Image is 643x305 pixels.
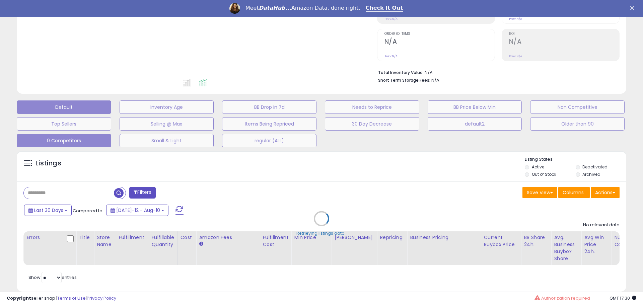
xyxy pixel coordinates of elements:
img: Profile image for Georgie [229,3,240,14]
b: Short Term Storage Fees: [378,77,430,83]
div: Meet Amazon Data, done right. [245,5,360,11]
button: Small & Light [120,134,214,147]
div: seller snap | | [7,295,116,302]
span: N/A [431,77,439,83]
small: Prev: N/A [509,17,522,21]
small: Prev: N/A [509,54,522,58]
button: Selling @ Max [120,117,214,131]
h2: N/A [509,38,619,47]
div: Retrieving listings data.. [296,230,347,236]
button: Inventory Age [120,100,214,114]
button: BB Price Below Min [428,100,522,114]
button: Items Being Repriced [222,117,316,131]
button: regular (ALL) [222,134,316,147]
div: Close [630,6,637,10]
span: Ordered Items [384,32,495,36]
a: Check It Out [366,5,403,12]
strong: Copyright [7,295,31,301]
b: Total Inventory Value: [378,70,424,75]
button: 0 Competitors [17,134,111,147]
i: DataHub... [259,5,291,11]
button: Default [17,100,111,114]
small: Prev: N/A [384,54,398,58]
button: BB Drop in 7d [222,100,316,114]
button: Top Sellers [17,117,111,131]
button: Older than 90 [530,117,625,131]
button: Needs to Reprice [325,100,419,114]
small: Prev: N/A [384,17,398,21]
h2: N/A [384,38,495,47]
button: Non Competitive [530,100,625,114]
button: default2 [428,117,522,131]
button: 30 Day Decrease [325,117,419,131]
span: ROI [509,32,619,36]
li: N/A [378,68,615,76]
